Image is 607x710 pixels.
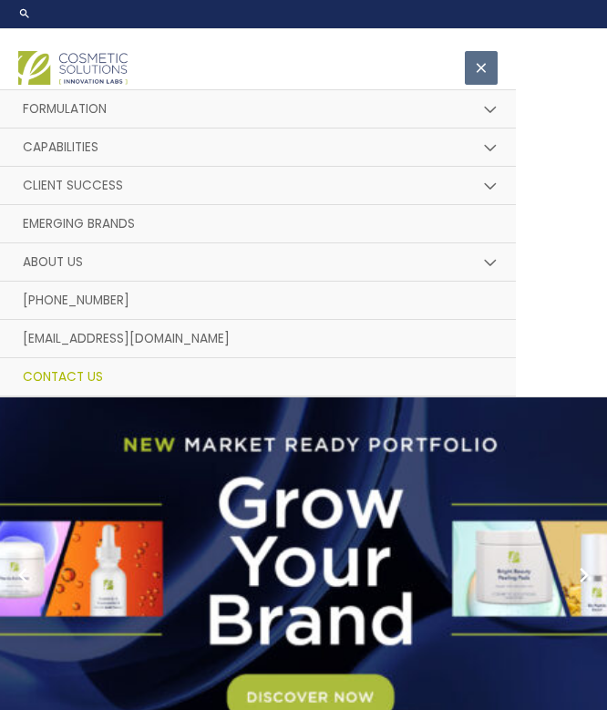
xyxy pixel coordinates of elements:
[23,100,107,118] span: Formulation
[472,129,509,169] button: Toggle menu
[23,253,83,271] span: About Us
[23,215,135,232] span: Emerging Brands
[472,90,509,130] button: Toggle menu
[23,177,123,194] span: Client Success
[23,139,98,156] span: Capabilities
[18,7,31,20] a: Search icon link
[472,167,509,207] button: Toggle menu
[23,292,129,309] span: [PHONE_NUMBER]
[18,51,128,85] img: Cosmetic Solutions Logo
[571,561,598,589] button: Next slide
[23,330,230,347] span: [EMAIL_ADDRESS][DOMAIN_NAME]
[472,243,509,283] button: Toggle menu
[23,368,103,386] span: Contact Us
[9,561,36,589] button: Previous slide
